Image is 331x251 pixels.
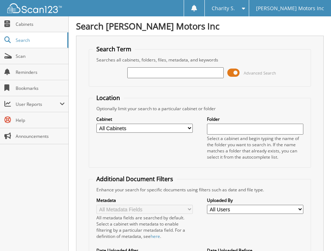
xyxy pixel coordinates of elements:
span: Bookmarks [16,85,65,91]
label: Folder [207,116,303,122]
img: scan123-logo-white.svg [7,3,62,13]
label: Uploaded By [207,197,303,203]
span: Announcements [16,133,65,139]
div: Searches all cabinets, folders, files, metadata, and keywords [93,57,307,63]
span: Reminders [16,69,65,75]
span: Advanced Search [244,70,276,76]
h1: Search [PERSON_NAME] Motors Inc [76,20,324,32]
span: Search [16,37,64,43]
label: Metadata [96,197,193,203]
legend: Location [93,94,124,102]
legend: Additional Document Filters [93,175,177,183]
legend: Search Term [93,45,135,53]
span: Charity S. [212,6,235,11]
div: Optionally limit your search to a particular cabinet or folder [93,105,307,112]
label: Cabinet [96,116,193,122]
span: Help [16,117,65,123]
span: User Reports [16,101,60,107]
a: here [151,233,160,239]
span: Cabinets [16,21,65,27]
div: Select a cabinet and begin typing the name of the folder you want to search in. If the name match... [207,135,303,160]
span: Scan [16,53,65,59]
span: [PERSON_NAME] Motors Inc [256,6,324,11]
div: All metadata fields are searched by default. Select a cabinet with metadata to enable filtering b... [96,215,193,239]
div: Enhance your search for specific documents using filters such as date and file type. [93,187,307,193]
